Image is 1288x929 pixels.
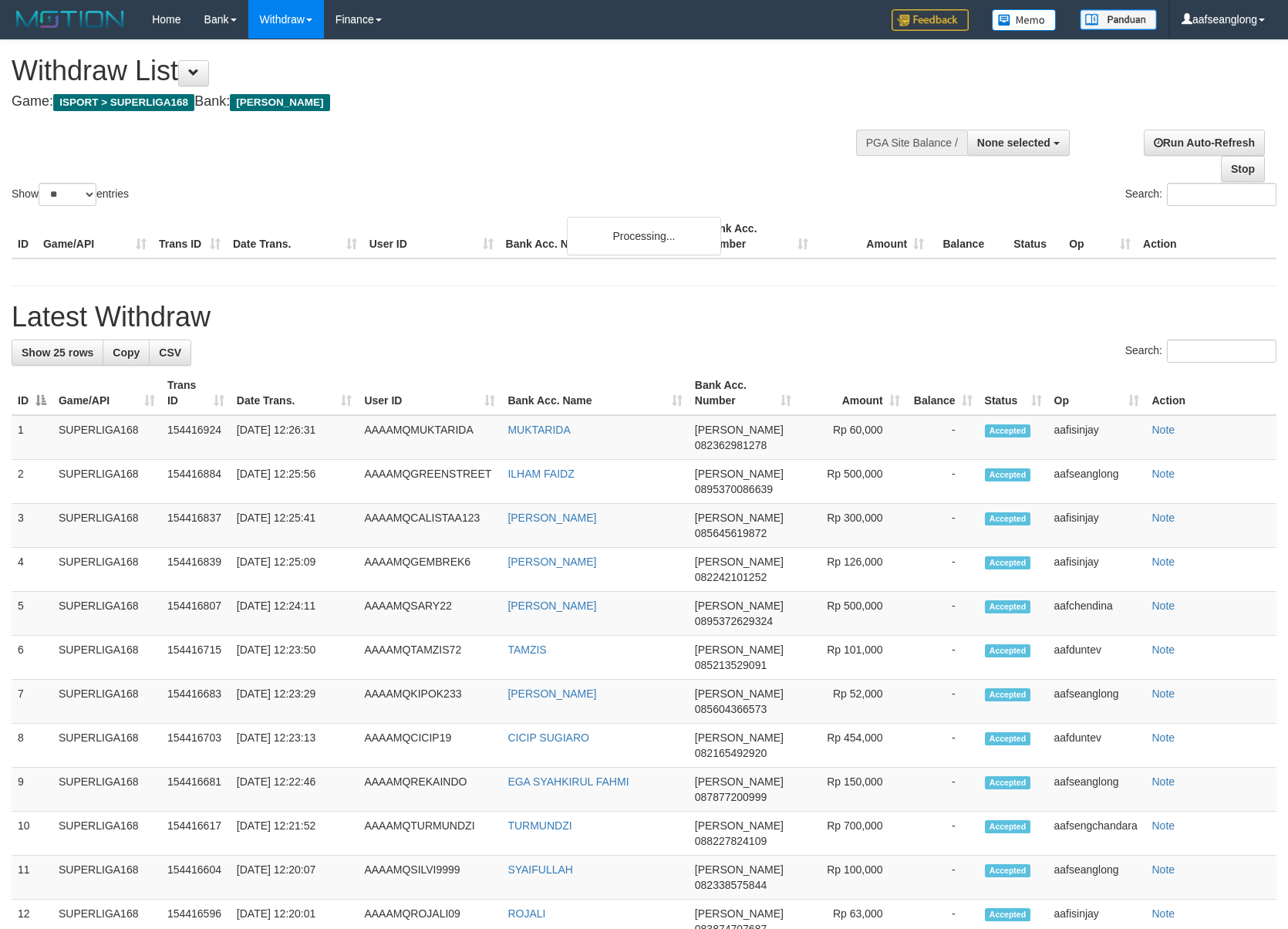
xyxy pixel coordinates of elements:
[507,600,596,612] a: [PERSON_NAME]
[507,512,596,524] a: [PERSON_NAME]
[695,775,784,788] span: [PERSON_NAME]
[906,680,979,724] td: -
[797,768,906,812] td: Rp 150,000
[231,636,359,680] td: [DATE] 12:23:50
[161,415,231,460] td: 154416924
[906,856,979,900] td: -
[52,812,161,856] td: SUPERLIGA168
[507,556,596,568] a: [PERSON_NAME]
[979,371,1048,415] th: Status: activate to sort column ascending
[797,724,906,768] td: Rp 454,000
[12,183,129,206] label: Show entries
[1137,215,1276,258] th: Action
[1125,340,1276,363] label: Search:
[906,812,979,856] td: -
[53,94,194,111] span: ISPORT > SUPERLIGA168
[358,812,501,856] td: AAAAMQTURMUNDZI
[797,371,906,415] th: Amount: activate to sort column ascending
[52,680,161,724] td: SUPERLIGA168
[52,592,161,636] td: SUPERLIGA168
[1151,556,1175,568] a: Note
[797,415,906,460] td: Rp 60,000
[985,556,1031,569] span: Accepted
[12,548,52,592] td: 4
[231,592,359,636] td: [DATE] 12:24:11
[985,776,1031,789] span: Accepted
[12,592,52,636] td: 5
[12,812,52,856] td: 10
[695,424,784,436] span: [PERSON_NAME]
[906,504,979,548] td: -
[985,908,1031,921] span: Accepted
[227,215,363,258] th: Date Trans.
[1167,340,1276,363] input: Search:
[1151,687,1175,700] a: Note
[501,371,688,415] th: Bank Acc. Name: activate to sort column ascending
[695,512,784,524] span: [PERSON_NAME]
[12,415,52,460] td: 1
[507,731,589,744] a: CICIP SUGIARO
[985,864,1031,877] span: Accepted
[695,835,767,847] span: Copy 088227824109 to clipboard
[12,215,37,258] th: ID
[507,644,546,656] a: TAMZIS
[507,907,545,920] a: ROJALI
[797,504,906,548] td: Rp 300,000
[52,548,161,592] td: SUPERLIGA168
[231,504,359,548] td: [DATE] 12:25:41
[358,724,501,768] td: AAAAMQCICIP19
[797,812,906,856] td: Rp 700,000
[12,636,52,680] td: 6
[52,636,161,680] td: SUPERLIGA168
[695,863,784,876] span: [PERSON_NAME]
[797,636,906,680] td: Rp 101,000
[1080,9,1157,30] img: panduan.png
[1145,371,1276,415] th: Action
[906,371,979,415] th: Balance: activate to sort column ascending
[797,680,906,724] td: Rp 52,000
[695,747,767,759] span: Copy 082165492920 to clipboard
[567,217,721,255] div: Processing...
[1151,819,1175,832] a: Note
[230,94,329,111] span: [PERSON_NAME]
[358,768,501,812] td: AAAAMQREKAINDO
[695,907,784,920] span: [PERSON_NAME]
[930,215,1007,258] th: Balance
[507,819,572,832] a: TURMUNDZI
[231,856,359,900] td: [DATE] 12:20:07
[1048,548,1146,592] td: aafisinjay
[161,460,231,504] td: 154416884
[12,56,843,86] h1: Withdraw List
[161,548,231,592] td: 154416839
[695,644,784,656] span: [PERSON_NAME]
[1048,592,1146,636] td: aafchendina
[358,371,501,415] th: User ID: activate to sort column ascending
[695,819,784,832] span: [PERSON_NAME]
[1048,768,1146,812] td: aafseanglong
[161,812,231,856] td: 154416617
[161,856,231,900] td: 154416604
[358,548,501,592] td: AAAAMQGEMBREK6
[231,548,359,592] td: [DATE] 12:25:09
[113,346,140,359] span: Copy
[985,732,1031,745] span: Accepted
[52,371,161,415] th: Game/API: activate to sort column ascending
[1151,512,1175,524] a: Note
[1063,215,1137,258] th: Op
[1167,183,1276,206] input: Search:
[1048,856,1146,900] td: aafseanglong
[12,504,52,548] td: 3
[1151,424,1175,436] a: Note
[12,724,52,768] td: 8
[161,636,231,680] td: 154416715
[1048,680,1146,724] td: aafseanglong
[507,687,596,700] a: [PERSON_NAME]
[695,600,784,612] span: [PERSON_NAME]
[12,302,1276,333] h1: Latest Withdraw
[1151,775,1175,788] a: Note
[695,703,767,715] span: Copy 085604366573 to clipboard
[797,856,906,900] td: Rp 100,000
[906,724,979,768] td: -
[1125,183,1276,206] label: Search:
[695,687,784,700] span: [PERSON_NAME]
